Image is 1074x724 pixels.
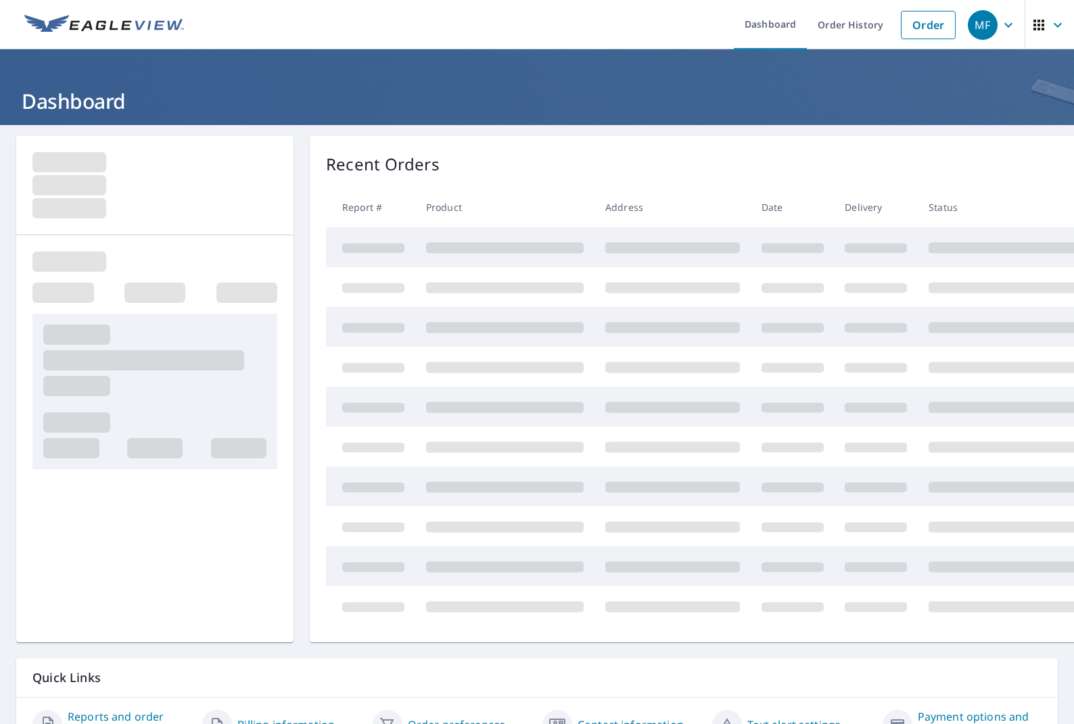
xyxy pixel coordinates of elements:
[415,187,594,227] th: Product
[32,669,1042,686] p: Quick Links
[326,152,440,176] p: Recent Orders
[594,187,751,227] th: Address
[834,187,918,227] th: Delivery
[751,187,835,227] th: Date
[16,87,1058,115] h1: Dashboard
[901,11,956,39] a: Order
[326,187,415,227] th: Report #
[24,15,184,35] img: EV Logo
[968,10,998,40] div: MF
